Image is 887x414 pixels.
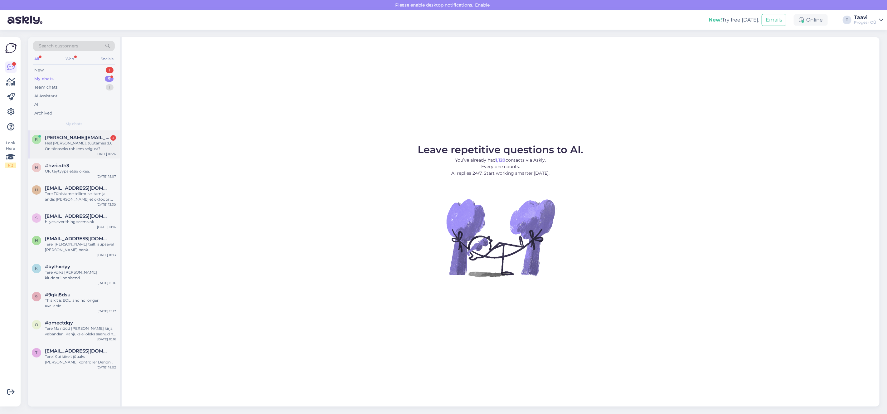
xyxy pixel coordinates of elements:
div: 1 [106,67,114,73]
b: 1,120 [496,157,506,163]
span: rene.rumberg@gmail.com [45,135,110,140]
span: k [35,266,38,271]
div: Socials [99,55,115,63]
span: 9 [36,294,38,299]
div: [DATE] 10:24 [96,152,116,156]
div: Taavi [854,15,876,20]
div: [DATE] 10:16 [97,337,116,342]
div: New [34,67,44,73]
div: 9 [105,76,114,82]
div: My chats [34,76,54,82]
div: Tere Võiks [PERSON_NAME] kiudoptiline sisend. [45,270,116,281]
div: [DATE] 15:12 [98,309,116,314]
span: h [35,165,38,170]
div: Try free [DATE]: [709,16,759,24]
div: [DATE] 18:02 [97,365,116,370]
div: [DATE] 13:30 [97,202,116,207]
div: Online [794,14,828,26]
div: Progear OÜ [854,20,876,25]
div: Tere Tühistame tellimuse, tarnija andis [PERSON_NAME] et oktoobri alguses võiks saabuda, kuid jah... [45,191,116,202]
span: My chats [65,121,82,127]
span: S [36,216,38,220]
div: Hei! [PERSON_NAME], tüütamas :D. On tänaseks rohkem selgust? [45,140,116,152]
div: All [34,101,40,108]
span: o [35,322,38,327]
div: Web [65,55,75,63]
div: Look Here [5,140,16,168]
div: 2 [110,135,116,141]
span: #9qkj8dsu [45,292,70,298]
div: [DATE] 15:07 [97,174,116,179]
div: [DATE] 10:14 [97,225,116,229]
b: New! [709,17,722,23]
span: Soirexen@gmail.com [45,213,110,219]
div: [DATE] 10:13 [97,253,116,257]
div: 1 / 3 [5,163,16,168]
span: #hvriedh3 [45,163,69,168]
button: Emails [762,14,786,26]
div: [DATE] 15:16 [98,281,116,285]
p: You’ve already had contacts via Askly. Every one counts. AI replies 24/7. Start working smarter [... [418,157,584,177]
div: Team chats [34,84,57,90]
div: Tere, [PERSON_NAME] teilt laupäeval [PERSON_NAME] bank järelamaksuga Pioneer DJ XDJ-RX3 2-channel... [45,241,116,253]
a: TaaviProgear OÜ [854,15,883,25]
div: This kit is EOL, and no longer available. [45,298,116,309]
span: Leave repetitive questions to AI. [418,144,584,156]
span: Enable [473,2,492,8]
span: t [36,350,38,355]
div: hi yes everithing seems ok [45,219,116,225]
span: h [35,188,38,192]
div: AI Assistant [34,93,57,99]
span: r [35,137,38,142]
span: #kylhxdyy [45,264,70,270]
div: 1 [106,84,114,90]
div: T [843,16,851,24]
span: henriraagmets2001@outlook.com [45,236,110,241]
span: h [35,238,38,243]
span: Search customers [39,43,78,49]
span: thomashallik@gmail.com [45,348,110,354]
div: All [33,55,40,63]
img: No Chat active [444,182,557,294]
span: henriraagmets2001@outlook.com [45,185,110,191]
div: Ok, täytyypä etsiä oikea. [45,168,116,174]
div: Archived [34,110,52,116]
img: Askly Logo [5,42,17,54]
div: Tere! Kui kiirelt jõuaks [PERSON_NAME] kontroller Denon SC LIVE 4? [45,354,116,365]
span: #omectdqy [45,320,73,326]
div: Tere Ma nüüd [PERSON_NAME] kirja, vabandan. Kahjuks ei oleks saanud nii ehk naa laupäeval olime k... [45,326,116,337]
